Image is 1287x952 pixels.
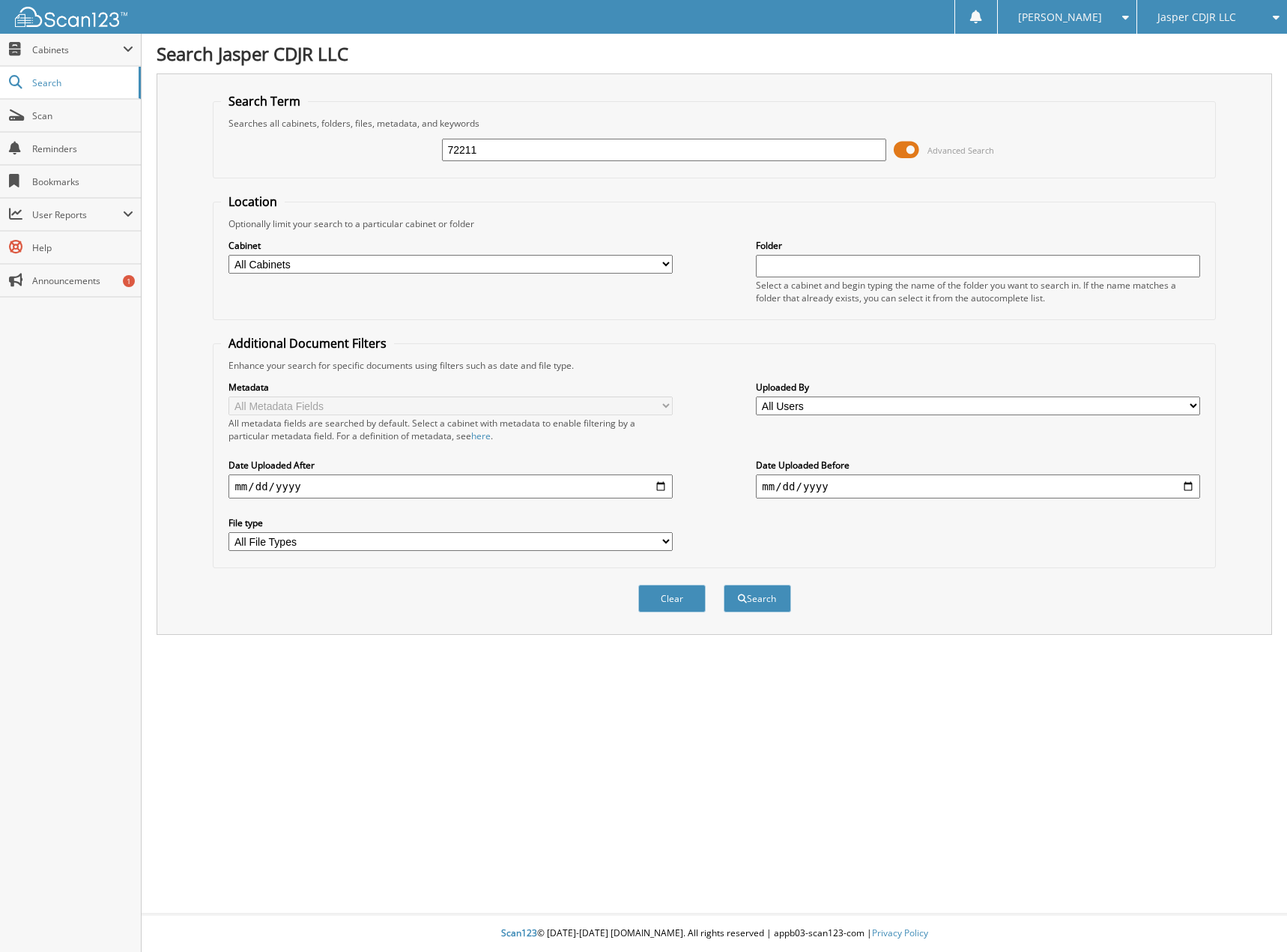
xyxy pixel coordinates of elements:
button: Search [724,585,791,612]
div: Select a cabinet and begin typing the name of the folder you want to search in. If the name match... [756,279,1199,304]
span: User Reports [32,208,123,221]
legend: Location [221,193,285,210]
a: Privacy Policy [872,927,928,939]
input: start [228,475,672,498]
span: Cabinets [32,43,123,56]
span: Reminders [32,142,133,155]
span: Announcements [32,274,133,287]
button: Clear [638,585,706,612]
span: Bookmarks [32,175,133,188]
span: Help [32,241,133,254]
div: Optionally limit your search to a particular cabinet or folder [221,217,1207,230]
span: Jasper CDJR LLC [1157,13,1236,22]
span: [PERSON_NAME] [1018,13,1102,22]
span: Search [32,76,131,89]
h1: Search Jasper CDJR LLC [157,41,1272,66]
span: Scan123 [501,927,537,939]
label: Date Uploaded Before [756,459,1199,472]
legend: Search Term [221,93,308,109]
label: Uploaded By [756,381,1199,394]
div: © [DATE]-[DATE] [DOMAIN_NAME]. All rights reserved | appb03-scan123-com | [142,915,1287,952]
a: here [471,430,491,442]
label: Date Uploaded After [228,459,672,472]
div: 1 [123,275,135,287]
span: Scan [32,109,133,122]
input: end [756,475,1199,498]
div: All metadata fields are searched by default. Select a cabinet with metadata to enable filtering b... [228,417,672,442]
label: File type [228,516,672,529]
span: Advanced Search [927,145,994,156]
label: Folder [756,239,1199,252]
label: Metadata [228,381,672,394]
div: Enhance your search for specific documents using filters such as date and file type. [221,359,1207,372]
legend: Additional Document Filters [221,335,394,352]
div: Searches all cabinets, folders, files, metadata, and keywords [221,117,1207,130]
img: scan123-logo-white.svg [15,7,127,27]
label: Cabinet [228,239,672,252]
